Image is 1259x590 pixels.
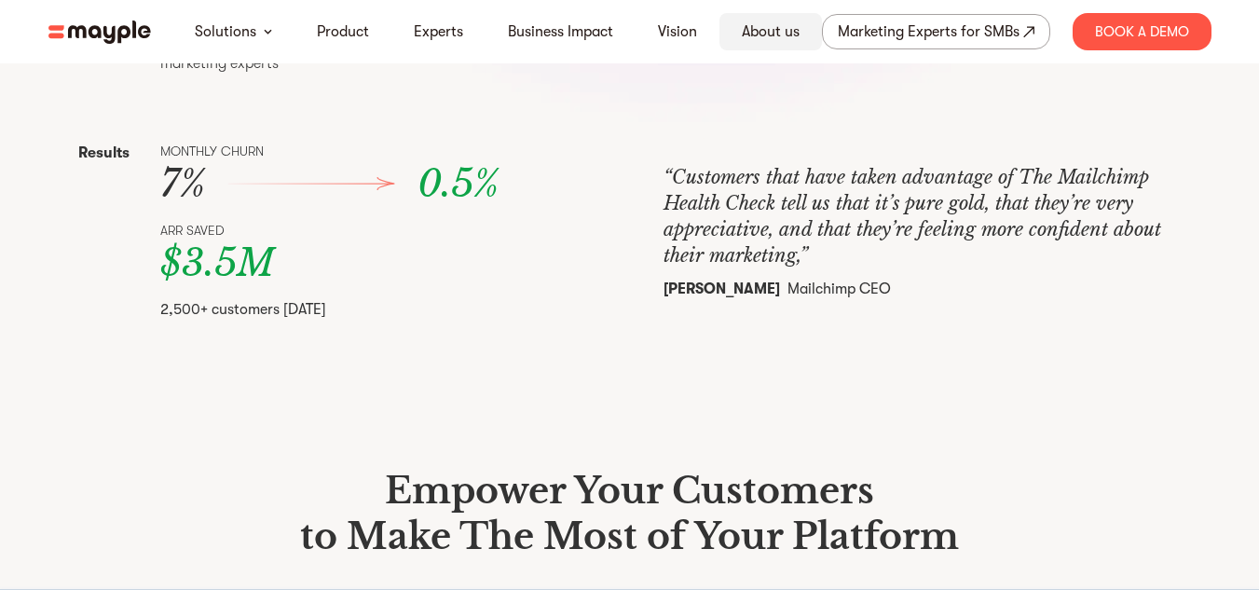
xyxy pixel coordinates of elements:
img: right arrow [227,177,395,191]
div: Mailchimp CEO [664,280,1204,298]
div: $3.5M [160,240,585,285]
div: [PERSON_NAME] [664,280,780,298]
a: Solutions [195,21,256,43]
p: “Customers that have taken advantage of The Mailchimp Health Check tell us that it’s pure gold, t... [664,164,1204,268]
a: Business Impact [508,21,613,43]
a: Experts [414,21,463,43]
div: Book A Demo [1073,13,1211,50]
a: About us [742,21,800,43]
a: Product [317,21,369,43]
div: Marketing Experts for SMBs [838,19,1020,45]
img: mayple-logo [48,21,151,44]
img: arrow-down [264,29,272,34]
div: 2,500+ customers [DATE] [160,300,585,319]
p: Results [78,142,153,164]
div: 7% [160,161,585,206]
a: Vision [658,21,697,43]
a: Marketing Experts for SMBs [822,14,1050,49]
h1: Empower Your Customers to Make The Most of Your Platform [254,468,1006,560]
p: Monthly churn [160,142,585,161]
p: ARR Saved [160,221,585,240]
div: 0.5% [417,161,585,206]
